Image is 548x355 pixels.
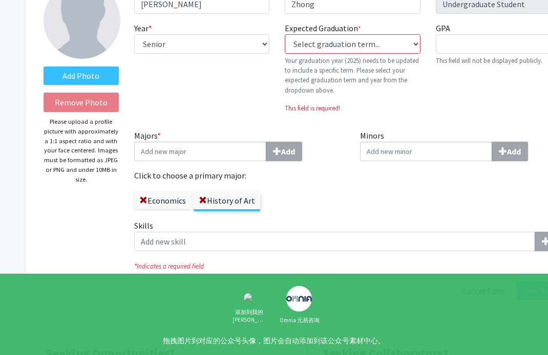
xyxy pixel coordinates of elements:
[436,56,542,64] small: This field will not be displayed publicly.
[134,169,345,182] label: Click to choose a primary major:
[436,22,450,34] label: GPA
[44,117,119,184] p: Please upload a profile picture with approximately a 1:1 aspect ratio and with your face centered...
[360,142,492,161] input: MinorsAdd
[285,22,361,34] label: Expected Graduation
[492,142,528,161] button: Minors
[281,146,295,157] b: Add
[134,192,191,209] label: Economics
[285,56,420,95] p: Your graduation year (2025) needs to be updated to include a specific term. Please select your ex...
[194,192,260,209] label: History of Art
[44,93,119,112] button: Remove Photo
[134,232,535,251] input: SkillsAdd
[134,129,345,161] label: Majors
[285,103,420,113] p: This field is required!
[44,66,119,85] label: AddProfile Picture
[266,142,302,161] button: Majors*
[8,309,44,347] iframe: Chat
[134,22,152,34] label: Year
[134,142,266,161] input: Majors*Add
[507,146,521,157] b: Add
